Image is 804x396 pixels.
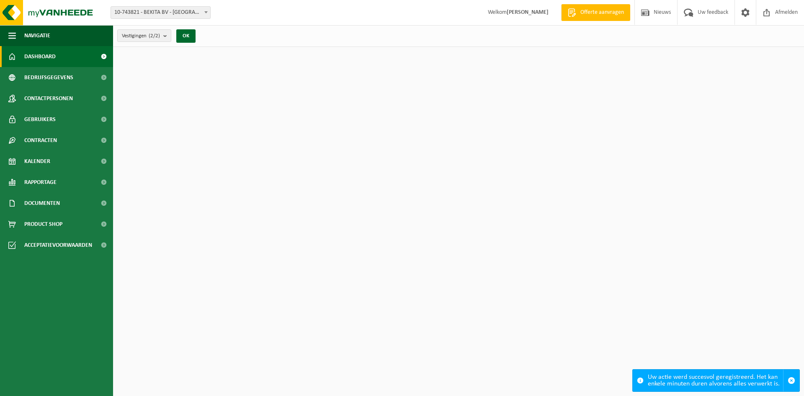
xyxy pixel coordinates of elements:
[24,214,62,235] span: Product Shop
[507,9,549,16] strong: [PERSON_NAME]
[117,29,171,42] button: Vestigingen(2/2)
[24,88,73,109] span: Contactpersonen
[176,29,196,43] button: OK
[561,4,630,21] a: Offerte aanvragen
[24,151,50,172] span: Kalender
[24,25,50,46] span: Navigatie
[578,8,626,17] span: Offerte aanvragen
[111,7,210,18] span: 10-743821 - BEKITA BV - GELUWE
[24,235,92,256] span: Acceptatievoorwaarden
[24,67,73,88] span: Bedrijfsgegevens
[24,109,56,130] span: Gebruikers
[24,172,57,193] span: Rapportage
[648,370,783,391] div: Uw actie werd succesvol geregistreerd. Het kan enkele minuten duren alvorens alles verwerkt is.
[24,130,57,151] span: Contracten
[111,6,211,19] span: 10-743821 - BEKITA BV - GELUWE
[24,46,56,67] span: Dashboard
[149,33,160,39] count: (2/2)
[122,30,160,42] span: Vestigingen
[24,193,60,214] span: Documenten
